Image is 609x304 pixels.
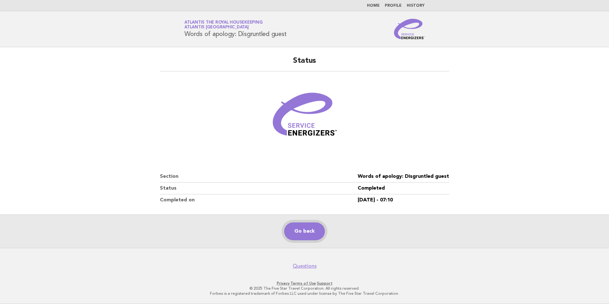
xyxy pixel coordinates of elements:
img: Verified [266,79,343,156]
a: Questions [293,263,317,269]
dd: [DATE] - 07:10 [358,194,449,206]
a: Profile [385,4,402,8]
h2: Status [160,56,449,71]
a: Privacy [277,281,290,286]
a: Atlantis the Royal HousekeepingAtlantis [GEOGRAPHIC_DATA] [184,20,262,29]
a: Home [367,4,380,8]
dd: Words of apology: Disgruntled guest [358,171,449,183]
dt: Status [160,183,358,194]
img: Service Energizers [394,19,425,39]
p: Forbes is a registered trademark of Forbes LLC used under license by The Five Star Travel Corpora... [110,291,499,296]
h1: Words of apology: Disgruntled guest [184,21,286,37]
a: Go back [284,222,325,240]
dt: Section [160,171,358,183]
span: Atlantis [GEOGRAPHIC_DATA] [184,25,249,30]
a: Support [317,281,333,286]
dd: Completed [358,183,449,194]
p: · · [110,281,499,286]
dt: Completed on [160,194,358,206]
a: History [407,4,425,8]
p: © 2025 The Five Star Travel Corporation. All rights reserved. [110,286,499,291]
a: Terms of Use [290,281,316,286]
